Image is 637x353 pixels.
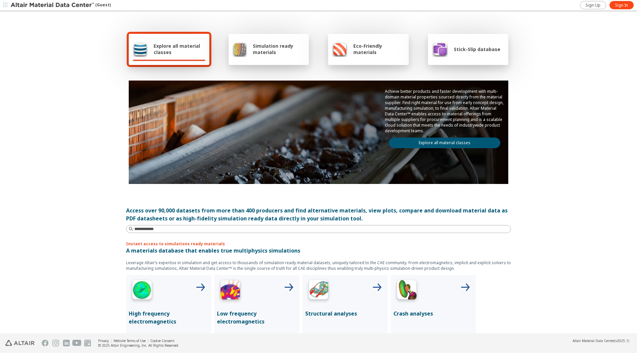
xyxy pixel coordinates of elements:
img: Explore all material classes [133,41,148,57]
a: Sign In [609,1,634,9]
img: Stick-Slip database [432,41,448,57]
span: Stick-Slip database [454,46,500,52]
div: © 2025 Altair Engineering, Inc. All Rights Reserved. [98,343,179,348]
img: Crash Analyses Icon [393,278,420,304]
a: Privacy [98,338,109,343]
p: Instant access to simulations ready materials [126,241,511,247]
img: High Frequency Icon [129,278,155,304]
a: Cookie Consent [150,338,175,343]
span: Sign In [615,3,628,8]
div: (Guest) [11,2,111,9]
img: Altair Engineering [5,340,35,346]
img: Altair Material Data Center [11,2,95,9]
img: Eco-Friendly materials [332,41,347,57]
img: Low Frequency Icon [217,278,244,304]
div: (v2025.1) [573,338,629,343]
span: Simulation ready materials [253,43,305,55]
img: Simulation ready materials [233,41,247,57]
span: Explore all material classes [154,43,205,55]
p: Crash analyses [393,310,473,318]
a: Website Terms of Use [113,338,146,343]
p: A materials database that enables true multiphysics simulations [126,247,511,255]
a: Explore all material classes [389,138,500,148]
p: Achieve better products and faster development with multi-domain material properties sourced dire... [385,88,504,134]
span: Altair Material Data Center [573,338,614,343]
p: Leverage Altair’s expertise in simulation and get access to thousands of simulation ready materia... [126,260,511,271]
div: Access over 90,000 datasets from more than 400 producers and find alternative materials, view plo... [126,206,511,222]
a: Sign Up [580,1,606,9]
span: Sign Up [586,3,601,8]
span: Eco-Friendly materials [353,43,404,55]
img: Structural Analyses Icon [305,278,332,304]
p: High frequency electromagnetics [129,310,208,325]
p: Structural analyses [305,310,385,318]
p: Low frequency electromagnetics [217,310,297,325]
